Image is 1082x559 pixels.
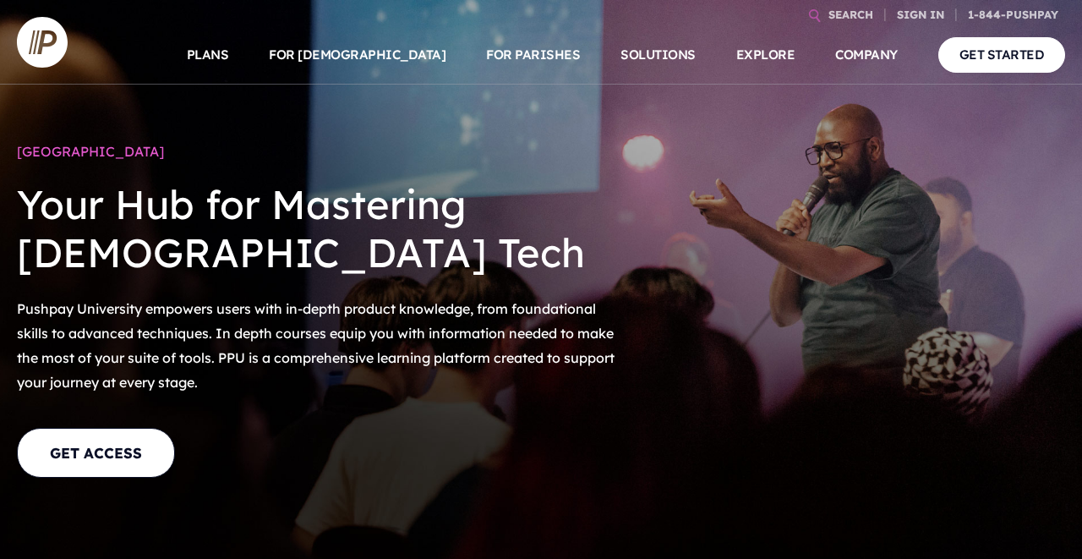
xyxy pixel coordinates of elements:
h1: [GEOGRAPHIC_DATA] [17,135,617,167]
a: EXPLORE [736,25,795,85]
a: FOR [DEMOGRAPHIC_DATA] [269,25,445,85]
a: COMPANY [835,25,898,85]
a: SOLUTIONS [620,25,696,85]
span: Pushpay University empowers users with in-depth product knowledge, from foundational skills to ad... [17,300,615,390]
a: FOR PARISHES [486,25,580,85]
h2: Your Hub for Mastering [DEMOGRAPHIC_DATA] Tech [17,167,617,290]
a: GET STARTED [938,37,1066,72]
a: PLANS [187,25,229,85]
a: GET ACCESS [17,428,175,478]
